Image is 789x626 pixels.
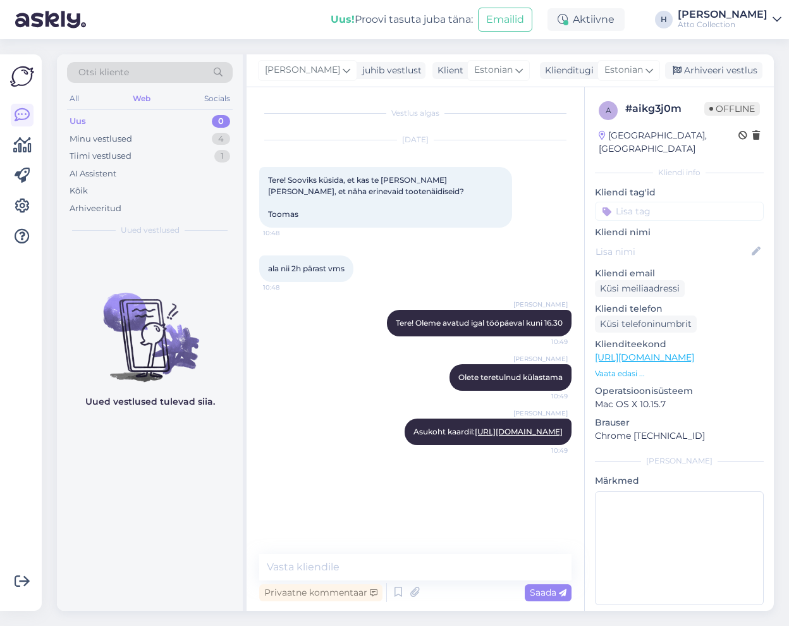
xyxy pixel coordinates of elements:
[655,11,673,28] div: H
[606,106,611,115] span: a
[268,175,466,219] span: Tere! Sooviks küsida, et kas te [PERSON_NAME] [PERSON_NAME], et näha erinevaid tootenäidiseid? To...
[604,63,643,77] span: Estonian
[78,66,129,79] span: Otsi kliente
[595,416,764,429] p: Brauser
[595,398,764,411] p: Mac OS X 10.15.7
[595,316,697,333] div: Küsi telefoninumbrit
[10,64,34,89] img: Askly Logo
[678,9,768,20] div: [PERSON_NAME]
[595,202,764,221] input: Lisa tag
[121,224,180,236] span: Uued vestlused
[67,90,82,107] div: All
[704,102,760,116] span: Offline
[474,63,513,77] span: Estonian
[678,20,768,30] div: Atto Collection
[530,587,566,598] span: Saada
[595,226,764,239] p: Kliendi nimi
[595,429,764,443] p: Chrome [TECHNICAL_ID]
[599,129,738,156] div: [GEOGRAPHIC_DATA], [GEOGRAPHIC_DATA]
[595,338,764,351] p: Klienditeekond
[85,395,215,408] p: Uued vestlused tulevad siia.
[432,64,463,77] div: Klient
[259,107,572,119] div: Vestlus algas
[547,8,625,31] div: Aktiivne
[595,186,764,199] p: Kliendi tag'id
[678,9,781,30] a: [PERSON_NAME]Atto Collection
[263,228,310,238] span: 10:48
[595,455,764,467] div: [PERSON_NAME]
[70,202,121,215] div: Arhiveeritud
[212,133,230,145] div: 4
[70,168,116,180] div: AI Assistent
[331,12,473,27] div: Proovi tasuta juba täna:
[595,167,764,178] div: Kliendi info
[57,270,243,384] img: No chats
[70,185,88,197] div: Kõik
[665,62,762,79] div: Arhiveeri vestlus
[596,245,749,259] input: Lisa nimi
[259,584,382,601] div: Privaatne kommentaar
[357,64,422,77] div: juhib vestlust
[202,90,233,107] div: Socials
[625,101,704,116] div: # aikg3j0m
[520,337,568,347] span: 10:49
[513,354,568,364] span: [PERSON_NAME]
[595,352,694,363] a: [URL][DOMAIN_NAME]
[331,13,355,25] b: Uus!
[70,150,131,163] div: Tiimi vestlused
[595,384,764,398] p: Operatsioonisüsteem
[595,302,764,316] p: Kliendi telefon
[520,391,568,401] span: 10:49
[595,280,685,297] div: Küsi meiliaadressi
[70,115,86,128] div: Uus
[513,300,568,309] span: [PERSON_NAME]
[259,134,572,145] div: [DATE]
[212,115,230,128] div: 0
[214,150,230,163] div: 1
[513,408,568,418] span: [PERSON_NAME]
[475,427,563,436] a: [URL][DOMAIN_NAME]
[268,264,345,273] span: ala nii 2h pärast vms
[595,474,764,488] p: Märkmed
[413,427,563,436] span: Asukoht kaardil:
[396,318,563,328] span: Tere! Oleme avatud igal tööpäeval kuni 16.30
[520,446,568,455] span: 10:49
[595,267,764,280] p: Kliendi email
[70,133,132,145] div: Minu vestlused
[595,368,764,379] p: Vaata edasi ...
[478,8,532,32] button: Emailid
[458,372,563,382] span: Olete teretulnud külastama
[130,90,153,107] div: Web
[540,64,594,77] div: Klienditugi
[263,283,310,292] span: 10:48
[265,63,340,77] span: [PERSON_NAME]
